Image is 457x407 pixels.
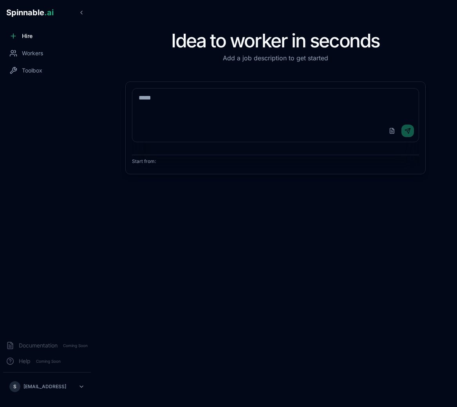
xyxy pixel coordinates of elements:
[19,357,31,365] span: Help
[125,53,426,63] p: Add a job description to get started
[44,8,54,17] span: .ai
[22,32,33,40] span: Hire
[34,358,63,365] span: Coming Soon
[6,379,88,394] button: S[EMAIL_ADDRESS]
[6,8,54,17] span: Spinnable
[23,383,66,390] p: [EMAIL_ADDRESS]
[61,342,90,349] span: Coming Soon
[22,49,43,57] span: Workers
[13,383,16,390] span: S
[132,158,419,165] p: Start from:
[125,31,426,50] h1: Idea to worker in seconds
[19,342,58,349] span: Documentation
[22,67,42,74] span: Toolbox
